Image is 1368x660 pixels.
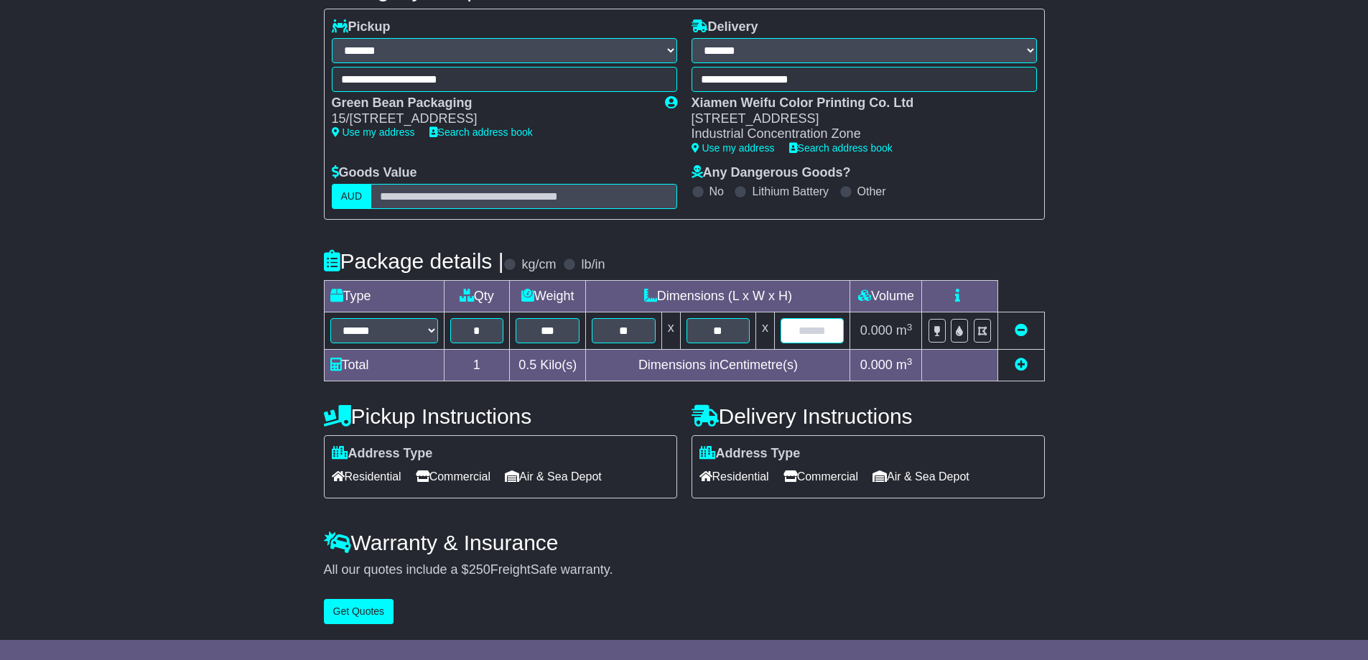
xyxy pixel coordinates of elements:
[661,312,680,350] td: x
[850,281,922,312] td: Volume
[521,257,556,273] label: kg/cm
[505,465,602,488] span: Air & Sea Depot
[518,358,536,372] span: 0.5
[324,531,1045,554] h4: Warranty & Insurance
[692,111,1023,127] div: [STREET_ADDRESS]
[692,165,851,181] label: Any Dangerous Goods?
[756,312,775,350] td: x
[692,126,1023,142] div: Industrial Concentration Zone
[752,185,829,198] label: Lithium Battery
[873,465,969,488] span: Air & Sea Depot
[332,184,372,209] label: AUD
[896,358,913,372] span: m
[332,126,415,138] a: Use my address
[444,281,510,312] td: Qty
[692,96,1023,111] div: Xiamen Weifu Color Printing Co. Ltd
[429,126,533,138] a: Search address book
[332,465,401,488] span: Residential
[332,96,651,111] div: Green Bean Packaging
[324,599,394,624] button: Get Quotes
[510,281,586,312] td: Weight
[692,404,1045,428] h4: Delivery Instructions
[324,249,504,273] h4: Package details |
[860,323,893,338] span: 0.000
[692,142,775,154] a: Use my address
[699,446,801,462] label: Address Type
[1015,358,1028,372] a: Add new item
[324,281,444,312] td: Type
[1015,323,1028,338] a: Remove this item
[709,185,724,198] label: No
[332,111,651,127] div: 15/[STREET_ADDRESS]
[581,257,605,273] label: lb/in
[416,465,490,488] span: Commercial
[324,404,677,428] h4: Pickup Instructions
[789,142,893,154] a: Search address book
[907,322,913,333] sup: 3
[860,358,893,372] span: 0.000
[324,350,444,381] td: Total
[324,562,1045,578] div: All our quotes include a $ FreightSafe warranty.
[692,19,758,35] label: Delivery
[444,350,510,381] td: 1
[896,323,913,338] span: m
[699,465,769,488] span: Residential
[332,19,391,35] label: Pickup
[586,281,850,312] td: Dimensions (L x W x H)
[907,356,913,367] sup: 3
[469,562,490,577] span: 250
[857,185,886,198] label: Other
[510,350,586,381] td: Kilo(s)
[586,350,850,381] td: Dimensions in Centimetre(s)
[332,446,433,462] label: Address Type
[783,465,858,488] span: Commercial
[332,165,417,181] label: Goods Value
